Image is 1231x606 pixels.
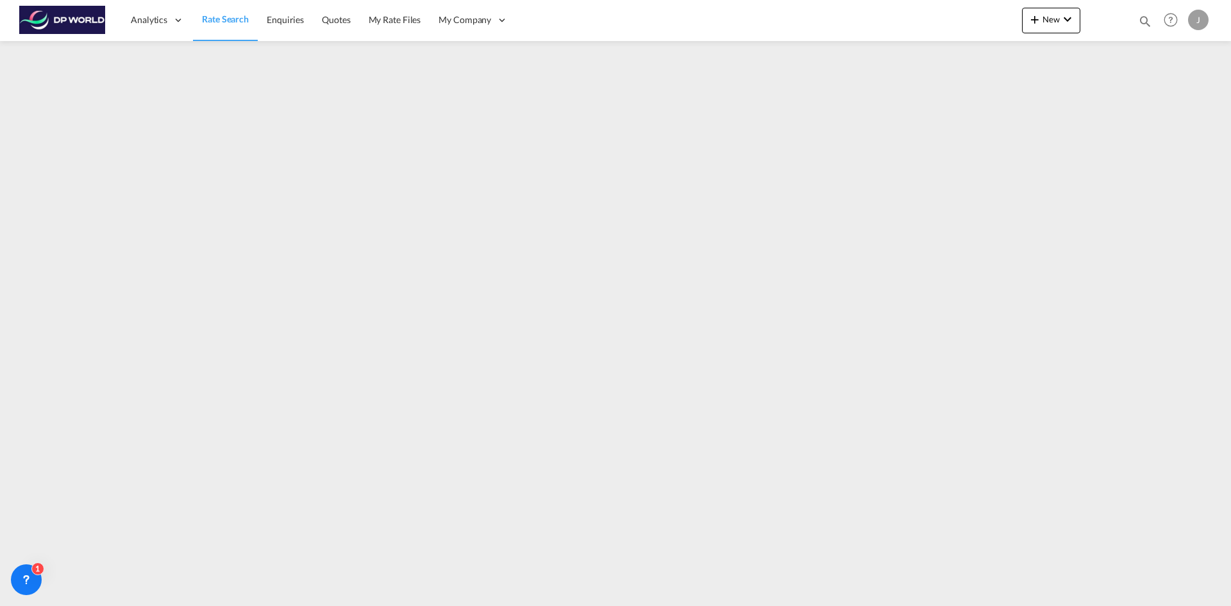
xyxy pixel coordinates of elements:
span: My Company [439,13,491,26]
span: Quotes [322,14,350,25]
span: Help [1160,9,1182,31]
div: J [1188,10,1209,30]
md-icon: icon-chevron-down [1060,12,1075,27]
span: Analytics [131,13,167,26]
md-icon: icon-plus 400-fg [1027,12,1043,27]
span: My Rate Files [369,14,421,25]
div: icon-magnify [1138,14,1152,33]
button: icon-plus 400-fgNewicon-chevron-down [1022,8,1080,33]
span: Enquiries [267,14,304,25]
md-icon: icon-magnify [1138,14,1152,28]
span: New [1027,14,1075,24]
span: Rate Search [202,13,249,24]
div: Help [1160,9,1188,32]
img: c08ca190194411f088ed0f3ba295208c.png [19,6,106,35]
